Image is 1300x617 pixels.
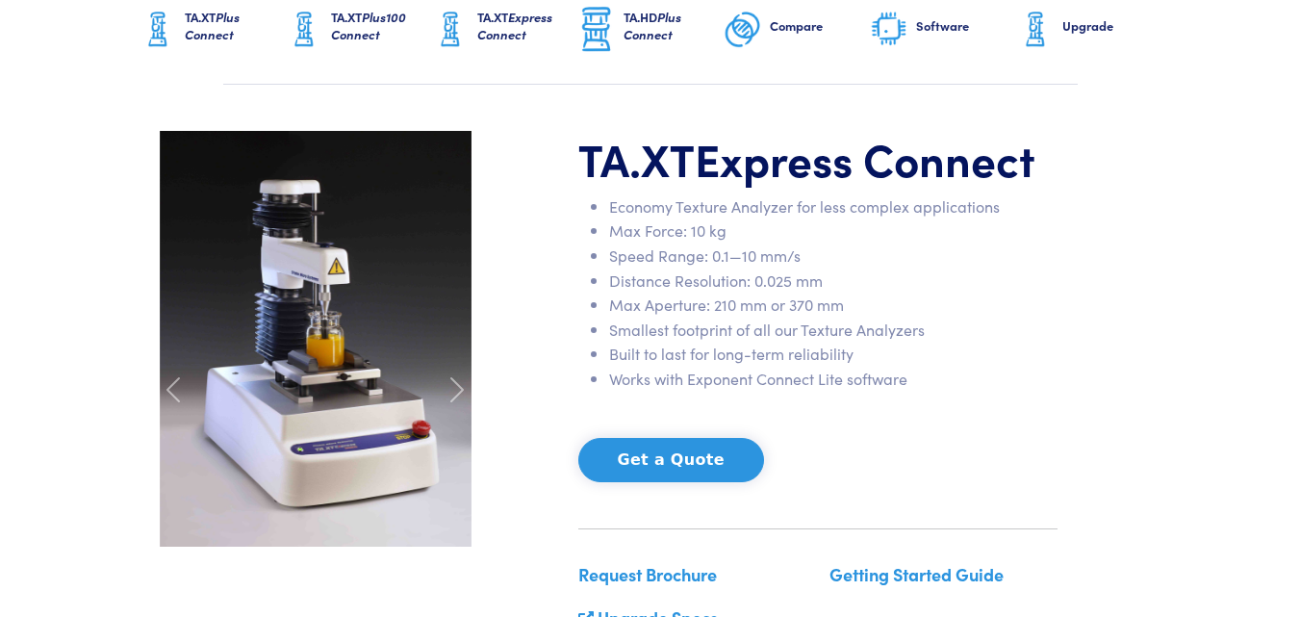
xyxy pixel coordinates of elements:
img: carousel-express-bloom.jpg [160,131,472,547]
img: ta-xt-graphic.png [1016,6,1055,54]
h6: TA.XT [331,9,431,43]
li: Smallest footprint of all our Texture Analyzers [609,318,1058,343]
li: Distance Resolution: 0.025 mm [609,269,1058,294]
h6: Upgrade [1062,17,1162,35]
span: Express Connect [477,8,552,43]
img: ta-xt-graphic.png [139,6,177,54]
img: ta-hd-graphic.png [577,5,616,55]
img: ta-xt-graphic.png [431,6,470,54]
h1: TA.XT [578,131,1058,187]
li: Max Aperture: 210 mm or 370 mm [609,293,1058,318]
h6: Software [916,17,1016,35]
a: Getting Started Guide [829,562,1004,586]
button: Get a Quote [578,438,764,482]
img: software-graphic.png [870,10,908,50]
li: Works with Exponent Connect Lite software [609,367,1058,392]
li: Speed Range: 0.1—10 mm/s [609,244,1058,269]
span: Plus Connect [624,8,681,43]
img: ta-xt-graphic.png [285,6,323,54]
h6: Compare [770,17,870,35]
a: Request Brochure [578,562,717,586]
span: Plus100 Connect [331,8,406,43]
h6: TA.XT [185,9,285,43]
li: Max Force: 10 kg [609,219,1058,244]
h6: TA.XT [477,9,577,43]
li: Economy Texture Analyzer for less complex applications [609,194,1058,219]
span: Express Connect [695,127,1035,189]
span: Plus Connect [185,8,240,43]
h6: TA.HD [624,9,724,43]
li: Built to last for long-term reliability [609,342,1058,367]
img: compare-graphic.png [724,6,762,54]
